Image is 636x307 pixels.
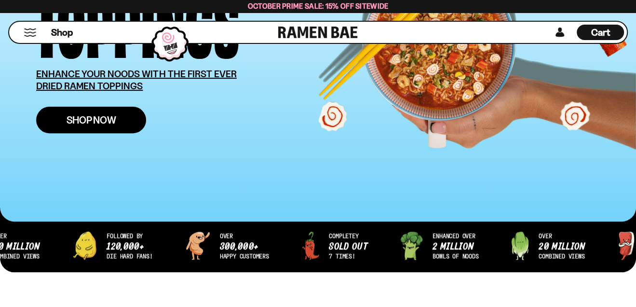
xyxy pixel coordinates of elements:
span: October Prime Sale: 15% off Sitewide [248,1,389,11]
a: Shop [51,25,73,40]
a: Shop Now [36,107,146,133]
span: Cart [591,27,610,38]
span: Shop [51,26,73,39]
div: Cart [577,22,624,43]
button: Mobile Menu Trigger [24,28,37,37]
span: Shop Now [67,115,116,125]
u: ENHANCE YOUR NOODS WITH THE FIRST EVER DRIED RAMEN TOPPINGS [36,68,237,92]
